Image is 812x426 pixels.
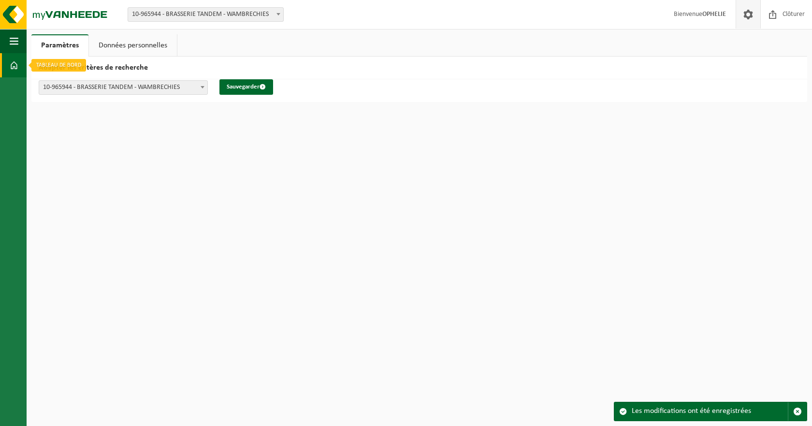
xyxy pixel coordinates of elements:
[702,11,726,18] strong: OPHELIE
[31,34,88,57] a: Paramètres
[89,34,177,57] a: Données personnelles
[39,80,208,95] span: 10-965944 - BRASSERIE TANDEM - WAMBRECHIES
[632,402,788,421] div: Les modifications ont été enregistrées
[39,81,207,94] span: 10-965944 - BRASSERIE TANDEM - WAMBRECHIES
[31,57,807,79] h2: Adapter les critères de recherche
[128,7,284,22] span: 10-965944 - BRASSERIE TANDEM - WAMBRECHIES
[219,79,273,95] button: Sauvegarder
[128,8,283,21] span: 10-965944 - BRASSERIE TANDEM - WAMBRECHIES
